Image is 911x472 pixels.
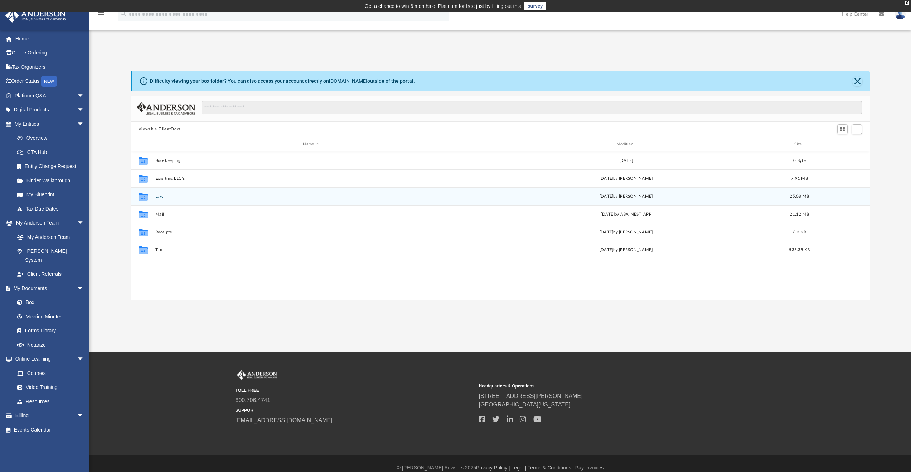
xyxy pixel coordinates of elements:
[470,229,782,236] div: [DATE] by [PERSON_NAME]
[155,176,467,181] button: Exisiting LLC's
[791,177,808,180] span: 7.91 MB
[77,409,91,423] span: arrow_drop_down
[5,352,91,366] a: Online Learningarrow_drop_down
[5,46,95,60] a: Online Ordering
[10,244,91,267] a: [PERSON_NAME] System
[837,124,848,134] button: Switch to Grid View
[10,230,88,244] a: My Anderson Team
[236,397,271,403] a: 800.706.4741
[793,159,806,163] span: 0 Byte
[479,401,571,408] a: [GEOGRAPHIC_DATA][US_STATE]
[512,465,527,471] a: Legal |
[5,74,95,89] a: Order StatusNEW
[470,141,782,148] div: Modified
[365,2,521,10] div: Get a chance to win 6 months of Platinum for free just by filling out this
[528,465,574,471] a: Terms & Conditions |
[793,230,806,234] span: 6.3 KB
[10,131,95,145] a: Overview
[5,117,95,131] a: My Entitiesarrow_drop_down
[852,76,862,86] button: Close
[5,103,95,117] a: Digital Productsarrow_drop_down
[10,338,91,352] a: Notarize
[77,352,91,367] span: arrow_drop_down
[139,126,181,133] button: Viewable-ClientDocs
[479,383,717,389] small: Headquarters & Operations
[10,267,91,281] a: Client Referrals
[10,145,95,159] a: CTA Hub
[202,101,862,114] input: Search files and folders
[5,88,95,103] a: Platinum Q&Aarrow_drop_down
[5,423,95,437] a: Events Calendar
[470,247,782,254] div: [DATE] by [PERSON_NAME]
[10,380,88,395] a: Video Training
[3,9,68,23] img: Anderson Advisors Platinum Portal
[89,464,911,472] div: © [PERSON_NAME] Advisors 2025
[155,194,467,199] button: Law
[785,141,814,148] div: Size
[470,193,782,200] div: [DATE] by [PERSON_NAME]
[236,417,333,423] a: [EMAIL_ADDRESS][DOMAIN_NAME]
[97,14,105,19] a: menu
[155,158,467,163] button: Bookkeeping
[524,2,546,10] a: survey
[470,175,782,182] div: [DATE] by [PERSON_NAME]
[10,394,91,409] a: Resources
[905,1,909,5] div: close
[10,295,88,310] a: Box
[329,78,367,84] a: [DOMAIN_NAME]
[134,141,152,148] div: id
[5,409,95,423] a: Billingarrow_drop_down
[10,324,88,338] a: Forms Library
[479,393,583,399] a: [STREET_ADDRESS][PERSON_NAME]
[77,281,91,296] span: arrow_drop_down
[150,77,415,85] div: Difficulty viewing your box folder? You can also access your account directly on outside of the p...
[470,158,782,164] div: [DATE]
[10,202,95,216] a: Tax Due Dates
[236,370,278,380] img: Anderson Advisors Platinum Portal
[236,387,474,394] small: TOLL FREE
[10,309,91,324] a: Meeting Minutes
[97,10,105,19] i: menu
[77,103,91,117] span: arrow_drop_down
[41,76,57,87] div: NEW
[817,141,867,148] div: id
[5,281,91,295] a: My Documentsarrow_drop_down
[790,194,809,198] span: 25.08 MB
[155,141,467,148] div: Name
[790,212,809,216] span: 21.12 MB
[10,188,91,202] a: My Blueprint
[575,465,604,471] a: Pay Invoices
[5,216,91,230] a: My Anderson Teamarrow_drop_down
[852,124,862,134] button: Add
[10,159,95,174] a: Entity Change Request
[5,32,95,46] a: Home
[120,10,127,18] i: search
[789,248,810,252] span: 535.35 KB
[155,248,467,252] button: Tax
[155,230,467,235] button: Receipts
[10,173,95,188] a: Binder Walkthrough
[5,60,95,74] a: Tax Organizers
[10,366,91,380] a: Courses
[77,216,91,231] span: arrow_drop_down
[77,88,91,103] span: arrow_drop_down
[77,117,91,131] span: arrow_drop_down
[236,407,474,414] small: SUPPORT
[131,151,870,300] div: grid
[895,9,906,19] img: User Pic
[476,465,510,471] a: Privacy Policy |
[155,212,467,217] button: Mail
[470,211,782,218] div: [DATE] by ABA_NEST_APP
